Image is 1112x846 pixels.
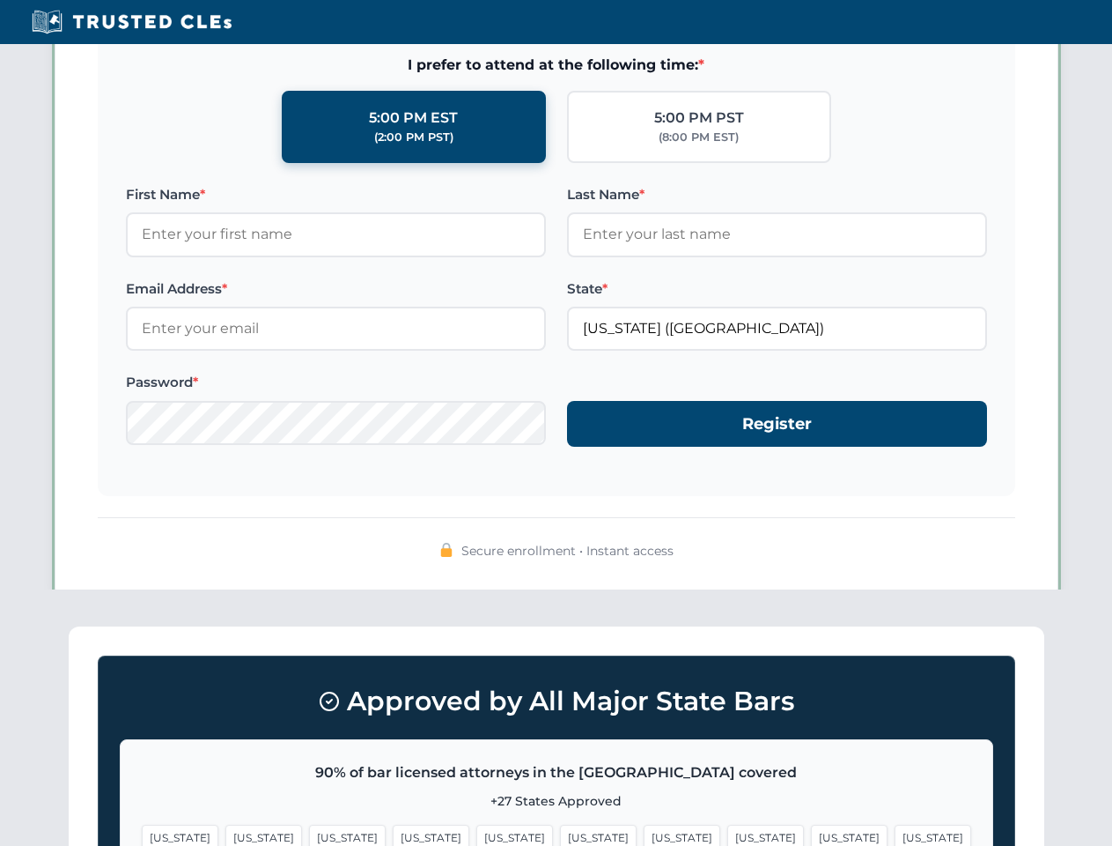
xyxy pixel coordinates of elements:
[567,307,987,351] input: Louisiana (LA)
[567,212,987,256] input: Enter your last name
[126,212,546,256] input: Enter your first name
[26,9,237,35] img: Trusted CLEs
[567,401,987,448] button: Register
[659,129,739,146] div: (8:00 PM EST)
[567,278,987,300] label: State
[369,107,458,130] div: 5:00 PM EST
[126,278,546,300] label: Email Address
[461,541,674,560] span: Secure enrollment • Instant access
[126,54,987,77] span: I prefer to attend at the following time:
[142,761,971,784] p: 90% of bar licensed attorneys in the [GEOGRAPHIC_DATA] covered
[142,791,971,811] p: +27 States Approved
[654,107,744,130] div: 5:00 PM PST
[126,307,546,351] input: Enter your email
[567,184,987,205] label: Last Name
[374,129,453,146] div: (2:00 PM PST)
[120,678,993,725] h3: Approved by All Major State Bars
[439,543,453,557] img: 🔒
[126,372,546,393] label: Password
[126,184,546,205] label: First Name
